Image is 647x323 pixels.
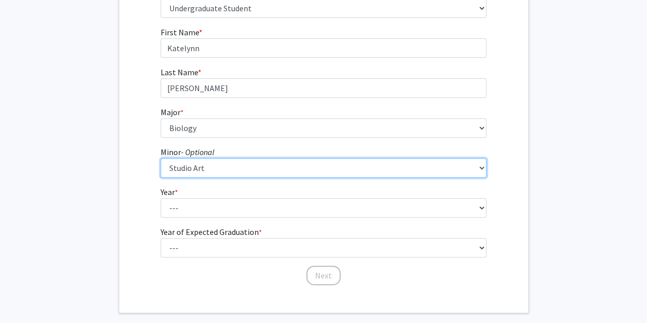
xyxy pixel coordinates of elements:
span: Last Name [161,67,198,77]
span: First Name [161,27,199,37]
label: Year of Expected Graduation [161,226,262,238]
button: Next [306,266,341,285]
label: Minor [161,146,214,158]
label: Major [161,106,184,118]
label: Year [161,186,178,198]
iframe: Chat [8,277,43,315]
i: - Optional [181,147,214,157]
